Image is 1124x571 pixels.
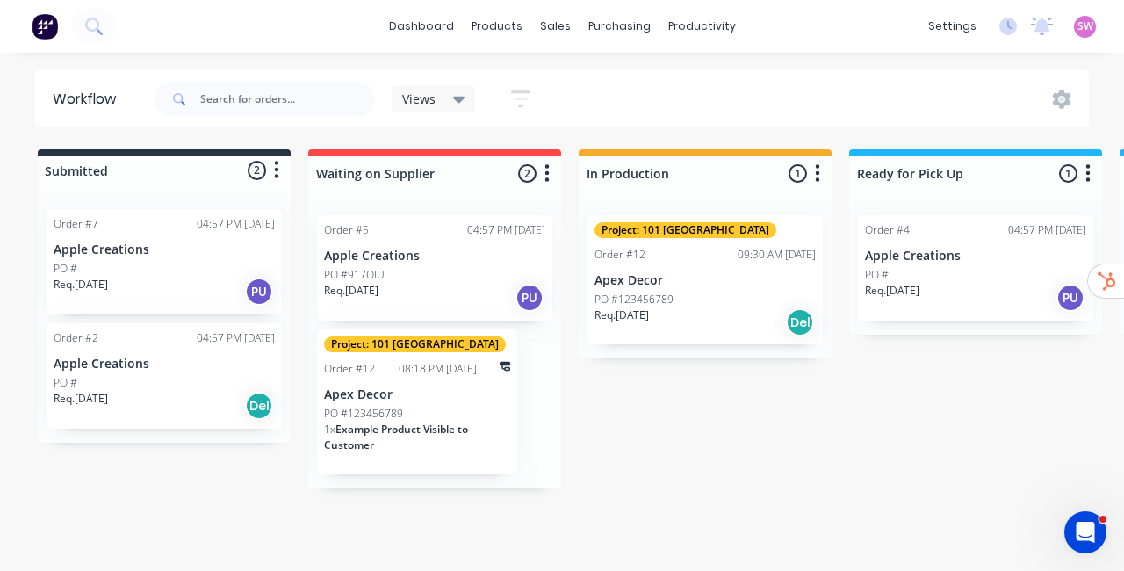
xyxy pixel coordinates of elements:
p: Req. [DATE] [594,307,649,323]
p: Apex Decor [324,387,510,402]
p: Apple Creations [865,249,1086,264]
div: PU [515,284,544,312]
div: settings [919,13,985,40]
div: products [463,13,531,40]
p: Req. [DATE] [324,283,378,299]
div: PU [245,278,273,306]
div: Order #404:57 PM [DATE]Apple CreationsPO #Req.[DATE]PU [858,215,1093,321]
p: PO #917OIU [324,267,385,283]
input: Search for orders... [200,82,374,117]
div: Workflow [53,89,125,110]
div: Order #12 [594,247,645,263]
div: Del [245,392,273,420]
p: Req. [DATE] [54,391,108,407]
div: Order #7 [54,216,98,232]
div: Order #5 [324,222,369,238]
p: Apple Creations [54,357,275,372]
div: 04:57 PM [DATE] [1008,222,1086,238]
div: sales [531,13,580,40]
div: productivity [659,13,745,40]
span: Example Product Visible to Customer [324,422,468,452]
div: purchasing [580,13,659,40]
span: SW [1077,18,1093,34]
div: 04:57 PM [DATE] [467,222,545,238]
div: 04:57 PM [DATE] [197,330,275,346]
p: Apple Creations [54,242,275,257]
iframe: Intercom live chat [1064,511,1106,553]
p: PO #123456789 [594,292,674,307]
div: Order #704:57 PM [DATE]Apple CreationsPO #Req.[DATE]PU [47,209,282,314]
img: Factory [32,13,58,40]
p: PO # [54,375,77,391]
div: Del [786,308,814,336]
a: dashboard [380,13,463,40]
p: PO # [865,267,889,283]
div: Project: 101 [GEOGRAPHIC_DATA]Order #1208:18 PM [DATE]Apex DecorPO #1234567891xExample Product Vi... [317,329,517,474]
div: Project: 101 [GEOGRAPHIC_DATA] [594,222,776,238]
span: Views [402,90,436,108]
div: 08:18 PM [DATE] [399,361,477,377]
div: Order #204:57 PM [DATE]Apple CreationsPO #Req.[DATE]Del [47,323,282,429]
p: PO # [54,261,77,277]
div: Order #2 [54,330,98,346]
div: 09:30 AM [DATE] [738,247,816,263]
div: Order #504:57 PM [DATE]Apple CreationsPO #917OIUReq.[DATE]PU [317,215,552,321]
p: Apex Decor [594,273,816,288]
div: Project: 101 [GEOGRAPHIC_DATA] [324,336,506,352]
p: Apple Creations [324,249,545,264]
p: Req. [DATE] [54,277,108,293]
div: Order #4 [865,222,910,238]
div: PU [1056,284,1084,312]
div: Project: 101 [GEOGRAPHIC_DATA]Order #1209:30 AM [DATE]Apex DecorPO #123456789Req.[DATE]Del [587,215,823,344]
div: 04:57 PM [DATE] [197,216,275,232]
p: PO #123456789 [324,406,403,422]
div: Order #12 [324,361,375,377]
span: 1 x [324,422,335,437]
p: Req. [DATE] [865,283,919,299]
